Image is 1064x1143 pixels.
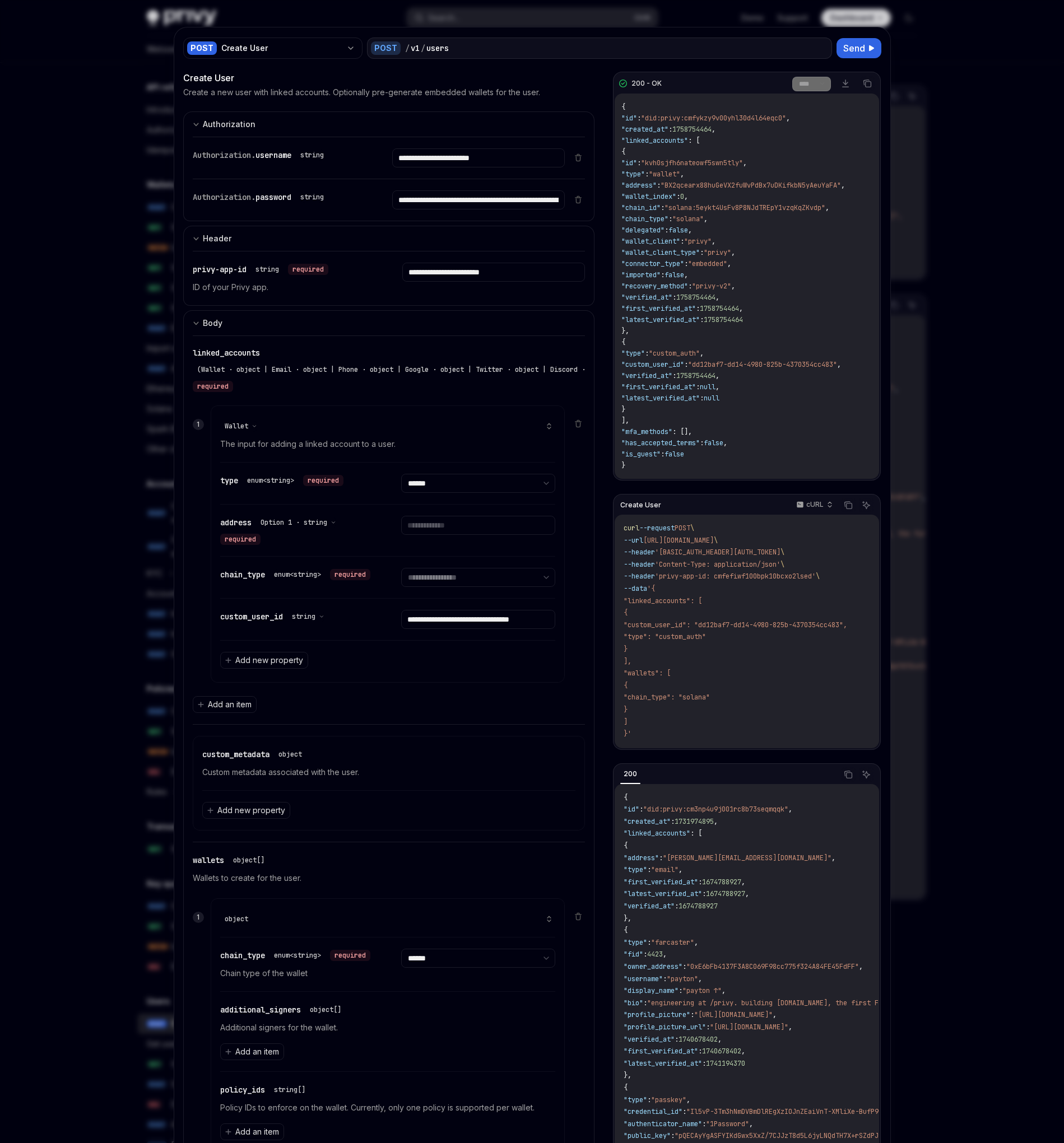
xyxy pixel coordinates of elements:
span: "recovery_method" [621,282,688,291]
span: , [731,248,735,257]
button: Send [837,38,881,58]
span: "email" [651,865,679,874]
span: , [739,304,743,313]
div: Authorization [203,118,255,131]
span: \ [690,524,694,533]
span: linked_accounts [193,348,260,358]
span: "verified_at" [621,371,672,380]
span: { [624,608,628,617]
span: : [702,1059,706,1068]
span: type [220,475,238,486]
span: Authorization. [193,150,255,160]
span: Add new property [217,805,285,816]
span: chain_type [220,950,265,960]
span: : [672,371,676,380]
span: ], [624,657,631,666]
button: POSTCreate User [183,36,363,60]
span: "custom_user_id": "dd12baf7-dd14-4980-825b-4370354cc483", [624,621,847,629]
span: 1758754464 [704,315,743,324]
div: 200 - OK [631,79,662,88]
span: "dd12baf7-dd14-4980-825b-4370354cc483" [688,360,837,369]
span: 1674788927 [702,878,741,887]
span: , [684,270,688,279]
span: Create User [620,501,661,510]
span: "linked_accounts" [621,136,688,145]
span: : [665,226,668,235]
span: : [643,950,647,959]
span: "fid" [624,950,643,959]
span: "type" [624,938,647,947]
span: "wallet_index" [621,192,676,201]
span: : [647,865,651,874]
span: "linked_accounts" [624,829,690,838]
span: additional_signers [220,1005,301,1015]
div: required [220,534,261,545]
button: Add an item [220,1043,284,1060]
span: null [704,394,719,403]
button: Add an item [220,1123,284,1140]
span: "chain_type" [621,214,668,223]
div: Authorization.password [193,190,328,204]
span: "payton" [667,974,698,983]
span: }, [624,914,631,923]
span: "first_verified_at" [621,382,696,391]
span: "imported" [621,270,661,279]
span: "latest_verified_at" [621,394,700,403]
span: "address" [621,181,657,190]
span: } [624,705,628,714]
div: Body [203,316,222,330]
span: : [700,438,704,447]
span: , [715,371,719,380]
span: : [706,1023,710,1032]
button: Option 1 · string [261,517,336,528]
span: , [741,1047,745,1056]
span: "first_verified_at" [624,1047,698,1056]
span: : [684,259,688,268]
span: { [624,681,628,690]
span: 1674788927 [706,889,745,898]
p: Custom metadata associated with the user. [202,766,576,779]
span: } [624,645,628,654]
span: Authorization. [193,192,255,202]
span: "is_guest" [621,450,661,459]
span: "latest_verified_at" [624,1059,702,1068]
span: POST [675,524,690,533]
span: , [731,282,735,291]
span: 1758754464 [676,293,715,302]
span: 0 [680,192,684,201]
button: Ask AI [859,767,873,782]
span: custom_metadata [202,749,270,759]
span: custom_user_id [220,612,283,622]
span: "first_verified_at" [624,878,698,887]
span: "embedded" [688,259,727,268]
span: null [700,382,715,391]
span: , [712,237,715,246]
span: 1758754464 [672,125,712,134]
p: Create a new user with linked accounts. Optionally pre-generate embedded wallets for the user. [183,87,540,98]
span: , [743,158,747,167]
span: --request [639,524,675,533]
span: : [700,394,704,403]
span: : [647,1095,651,1104]
span: "has_accepted_terms" [621,438,700,447]
span: Add an item [208,699,252,710]
div: privy-app-id [193,263,328,276]
span: "created_at" [621,125,668,134]
span: "type": "custom_auth" [624,632,706,641]
div: required [330,569,370,580]
div: / [421,43,425,54]
span: : [639,805,643,814]
span: : [696,382,700,391]
span: : [700,315,704,324]
span: "privy" [704,248,731,257]
button: Copy the contents from the code block [860,76,875,91]
span: --data [624,584,647,593]
span: '[BASIC_AUTH_HEADER][AUTH_TOKEN] [655,548,780,557]
span: "wallet_client_type" [621,248,700,257]
span: : [702,889,706,898]
span: "0xE6bFb4137F3A8C069F98cc775f324A84FE45FdFF" [686,962,859,971]
span: , [712,125,715,134]
span: 'privy-app-id: cmfefiwf100bpk10bcxo2lsed' [655,572,816,581]
span: 1758754464 [676,371,715,380]
span: : [ [688,136,700,145]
